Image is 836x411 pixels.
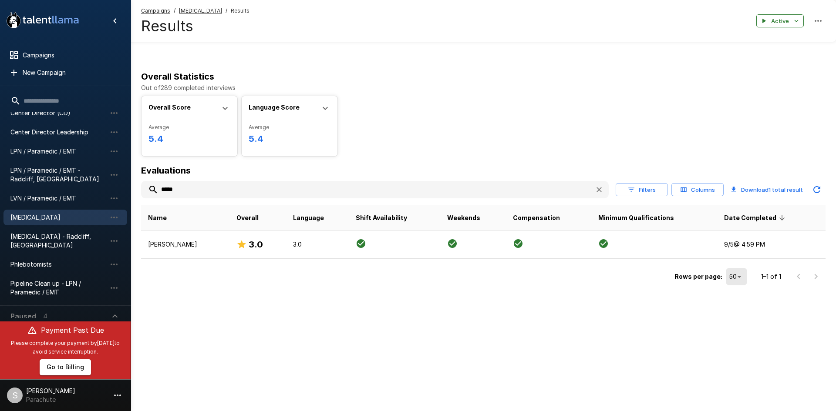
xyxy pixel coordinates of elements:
[726,268,747,285] div: 50
[249,123,330,132] span: Average
[598,213,674,223] span: Minimum Qualifications
[148,240,222,249] p: [PERSON_NAME]
[249,132,330,146] h6: 5.4
[724,213,788,223] span: Date Completed
[513,238,523,249] svg: Criteria Met
[356,238,366,249] svg: Criteria Met
[148,104,191,111] b: Overall Score
[148,123,230,132] span: Average
[756,14,804,28] button: Active
[674,272,722,281] p: Rows per page:
[249,237,263,251] h6: 3.0
[717,231,826,259] td: 9/5 @ 4:59 PM
[727,181,806,198] button: Download1 total result
[671,183,724,197] button: Columns
[447,213,480,223] span: Weekends
[293,213,324,223] span: Language
[513,213,560,223] span: Compensation
[447,238,458,249] svg: Criteria Met
[148,132,230,146] h6: 5.4
[616,183,668,197] button: Filters
[141,165,191,176] b: Evaluations
[236,213,259,223] span: Overall
[808,181,826,198] button: Updated Today - 4:37 PM
[761,272,781,281] p: 1–1 of 1
[141,84,826,92] p: Out of 289 completed interviews
[293,240,342,249] p: 3.0
[141,17,249,35] h4: Results
[356,213,407,223] span: Shift Availability
[598,238,609,249] svg: Criteria Met
[141,71,214,82] b: Overall Statistics
[148,213,167,223] span: Name
[249,104,300,111] b: Language Score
